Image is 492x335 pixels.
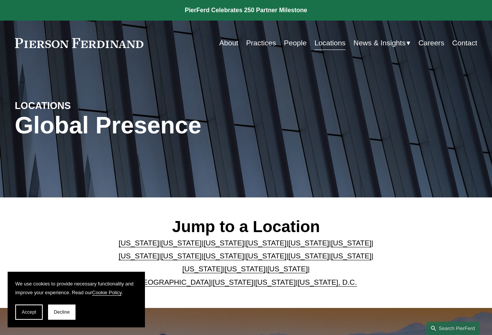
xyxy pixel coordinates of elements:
[111,217,381,236] h2: Jump to a Location
[48,305,76,320] button: Decline
[267,265,308,273] a: [US_STATE]
[255,278,296,286] a: [US_STATE]
[111,237,381,289] p: | | | | | | | | | | | | | | | | | |
[135,278,211,286] a: [GEOGRAPHIC_DATA]
[288,239,329,247] a: [US_STATE]
[418,36,444,50] a: Careers
[204,252,244,260] a: [US_STATE]
[15,305,43,320] button: Accept
[354,37,406,50] span: News & Insights
[314,36,346,50] a: Locations
[225,265,265,273] a: [US_STATE]
[54,309,70,315] span: Decline
[284,36,306,50] a: People
[298,278,357,286] a: [US_STATE], D.C.
[161,252,201,260] a: [US_STATE]
[15,99,130,112] h4: LOCATIONS
[92,290,121,295] a: Cookie Policy
[22,309,36,315] span: Accept
[246,239,286,247] a: [US_STATE]
[15,279,137,297] p: We use cookies to provide necessary functionality and improve your experience. Read our .
[119,252,159,260] a: [US_STATE]
[426,322,480,335] a: Search this site
[219,36,238,50] a: About
[331,252,371,260] a: [US_STATE]
[288,252,329,260] a: [US_STATE]
[15,112,323,139] h1: Global Presence
[161,239,201,247] a: [US_STATE]
[119,239,159,247] a: [US_STATE]
[452,36,478,50] a: Contact
[8,272,145,327] section: Cookie banner
[354,36,411,50] a: folder dropdown
[213,278,253,286] a: [US_STATE]
[204,239,244,247] a: [US_STATE]
[246,36,276,50] a: Practices
[331,239,371,247] a: [US_STATE]
[246,252,286,260] a: [US_STATE]
[182,265,223,273] a: [US_STATE]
